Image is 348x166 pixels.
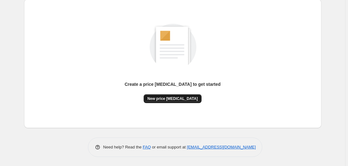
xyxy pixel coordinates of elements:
[187,145,256,149] a: [EMAIL_ADDRESS][DOMAIN_NAME]
[144,94,202,103] button: New price [MEDICAL_DATA]
[151,145,187,149] span: or email support at
[125,81,221,87] p: Create a price [MEDICAL_DATA] to get started
[103,145,143,149] span: Need help? Read the
[143,145,151,149] a: FAQ
[147,96,198,101] span: New price [MEDICAL_DATA]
